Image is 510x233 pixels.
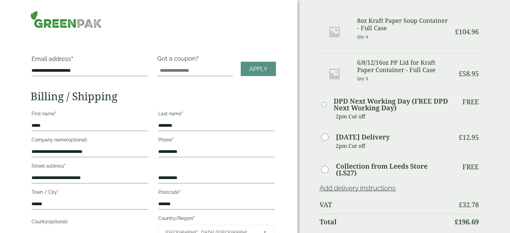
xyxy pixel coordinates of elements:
[455,27,479,36] bdi: 104.96
[249,65,268,73] span: Apply
[32,161,148,173] label: Street address
[459,133,479,142] bdi: 12.95
[57,189,59,195] abbr: required
[357,76,368,81] small: Qty: 3
[459,200,462,209] span: £
[462,163,479,171] p: Free
[64,163,66,169] abbr: required
[193,216,195,221] abbr: required
[455,27,459,36] span: £
[320,59,349,89] img: Placeholder
[455,217,479,226] bdi: 196.69
[459,69,479,78] bdi: 58.95
[181,111,183,116] abbr: required
[32,109,148,120] label: First name
[31,90,276,103] h2: Billing / Shipping
[158,135,275,147] label: Phone
[459,200,479,209] bdi: 32.78
[158,214,275,225] label: Country/Region
[357,59,450,73] h3: 6/8/12/16oz PP Lid for Kraft Paper Container - Full Case
[47,219,68,224] span: (optional)
[334,98,450,111] label: DPD Next Working Day (FREE DPD Next Working Day)
[32,187,148,199] label: Town / City
[336,163,450,176] label: Collection from Leeds Store (LS27)
[158,109,275,120] label: Last name
[71,55,73,62] abbr: required
[320,197,450,213] th: VAT
[455,217,458,226] span: £
[459,69,462,78] span: £
[158,187,275,199] label: Postcode
[462,98,479,106] p: Free
[336,141,450,151] p: 2pm Cut off
[320,17,349,47] img: Placeholder
[336,111,450,121] p: 2pm Cut off
[67,137,87,142] span: (optional)
[179,189,181,195] abbr: required
[336,134,390,140] label: [DATE] Delivery
[357,17,450,32] h3: 8oz Kraft Paper Soup Container - Full Case
[32,135,148,147] label: Company name
[172,137,174,142] abbr: required
[357,34,368,39] small: Qty: 4
[157,55,202,65] label: Got a coupon?
[459,133,462,142] span: £
[32,217,148,228] label: County
[55,111,56,116] abbr: required
[241,62,276,76] a: Apply
[320,214,450,230] th: Total
[32,56,148,65] label: Email address
[31,11,102,28] img: GreenPak Supplies
[320,184,396,192] a: Add delivery instructions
